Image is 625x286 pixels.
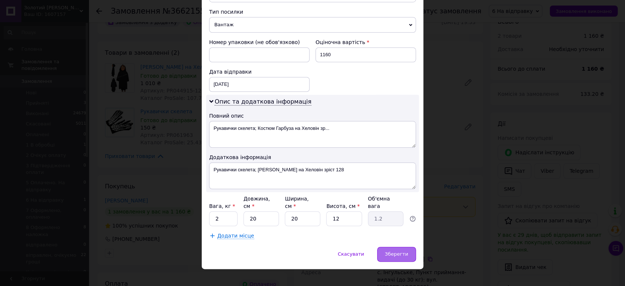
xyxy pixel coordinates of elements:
[209,154,416,161] div: Додаткова інформація
[209,162,416,189] textarea: Рукавички скелета; [PERSON_NAME] на Хеловін зріст 128
[217,233,254,239] span: Додати місце
[209,68,310,75] div: Дата відправки
[326,203,359,209] label: Висота, см
[209,203,235,209] label: Вага, кг
[368,195,403,210] div: Об'ємна вага
[209,17,416,33] span: Вантаж
[315,38,416,46] div: Оціночна вартість
[385,251,408,257] span: Зберегти
[209,121,416,148] textarea: Рукавички скелета; Костюм Гарбуза на Хеловін зр...
[243,196,270,209] label: Довжина, см
[209,112,416,120] div: Повний опис
[285,196,308,209] label: Ширина, см
[209,38,310,46] div: Номер упаковки (не обов'язково)
[209,9,243,15] span: Тип посилки
[215,98,311,105] span: Опис та додаткова інформація
[338,251,364,257] span: Скасувати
